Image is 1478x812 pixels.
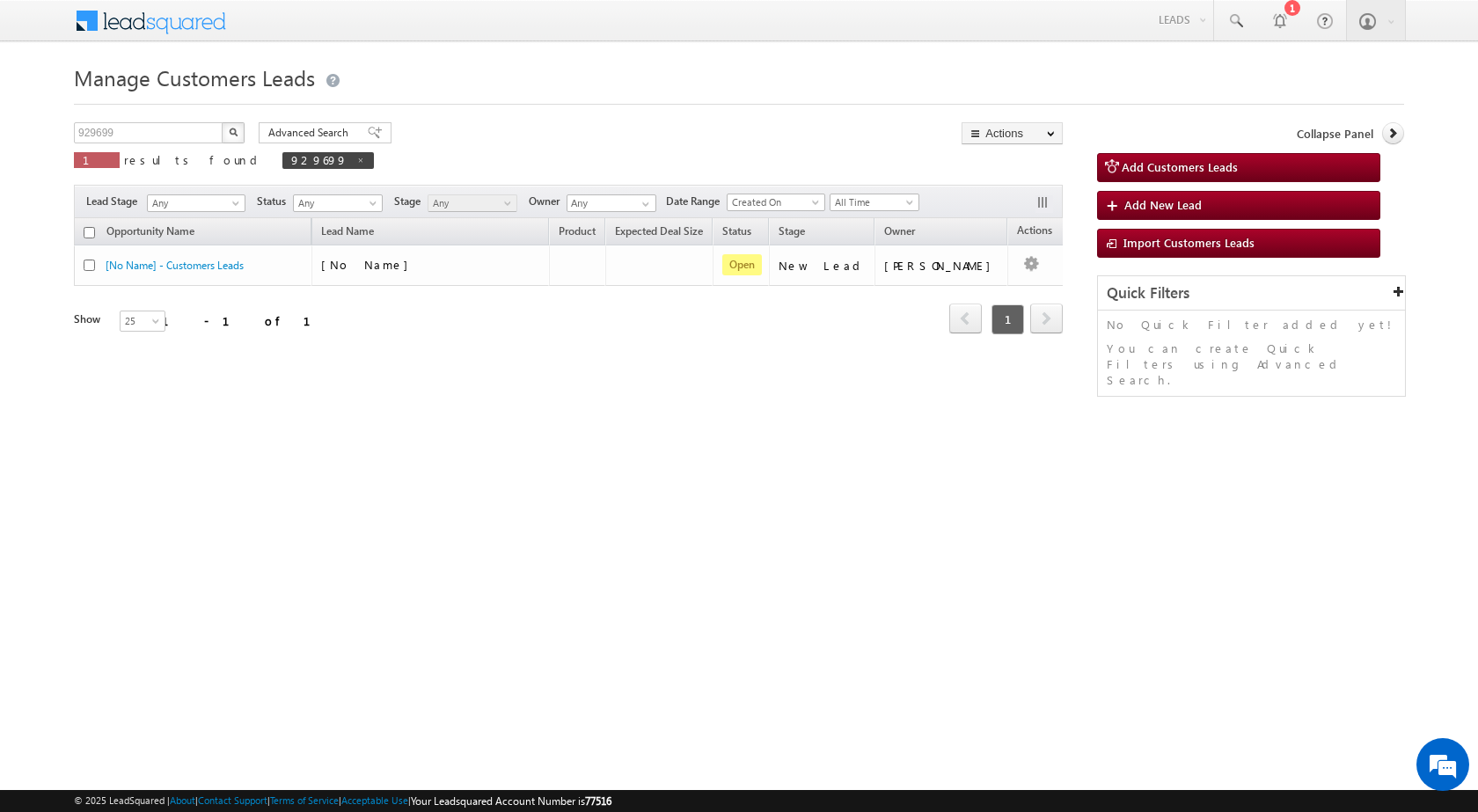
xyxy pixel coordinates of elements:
[1123,235,1255,250] span: Import Customers Leads
[270,794,339,806] a: Terms of Service
[1107,340,1396,388] p: You can create Quick Filters using Advanced Search.
[770,222,814,245] a: Stage
[779,224,805,238] span: Stage
[713,222,760,245] a: Status
[1124,197,1202,212] span: Add New Lead
[1008,221,1061,244] span: Actions
[779,258,867,274] div: New Lead
[293,194,383,212] a: Any
[606,222,712,245] a: Expected Deal Size
[147,194,245,212] a: Any
[615,224,703,238] span: Expected Deal Size
[394,194,428,209] span: Stage
[722,254,762,275] span: Open
[341,794,408,806] a: Acceptable Use
[74,793,611,809] span: © 2025 LeadSquared | | | | |
[86,194,144,209] span: Lead Stage
[74,63,315,91] span: Manage Customers Leads
[294,195,377,211] span: Any
[124,152,264,167] span: results found
[1107,317,1396,333] p: No Quick Filter added yet!
[567,194,656,212] input: Type to Search
[1098,276,1405,311] div: Quick Filters
[148,195,239,211] span: Any
[633,195,655,213] a: Show All Items
[949,304,982,333] span: prev
[312,222,383,245] span: Lead Name
[198,794,267,806] a: Contact Support
[728,194,819,210] span: Created On
[121,313,167,329] span: 25
[120,311,165,332] a: 25
[321,257,417,272] span: [No Name]
[559,224,596,238] span: Product
[666,194,727,209] span: Date Range
[1030,304,1063,333] span: next
[428,195,512,211] span: Any
[962,122,1063,144] button: Actions
[170,794,195,806] a: About
[229,128,238,136] img: Search
[84,227,95,238] input: Check all records
[529,194,567,209] span: Owner
[991,304,1024,334] span: 1
[1297,126,1373,142] span: Collapse Panel
[949,305,982,333] a: prev
[106,224,194,238] span: Opportunity Name
[884,258,999,274] div: [PERSON_NAME]
[162,311,332,331] div: 1 - 1 of 1
[1122,159,1238,174] span: Add Customers Leads
[74,311,106,327] div: Show
[83,152,111,167] span: 1
[727,194,825,211] a: Created On
[884,224,915,238] span: Owner
[98,222,203,245] a: Opportunity Name
[257,194,293,209] span: Status
[291,152,348,167] span: 929699
[830,194,914,210] span: All Time
[830,194,919,211] a: All Time
[428,194,517,212] a: Any
[585,794,611,808] span: 77516
[411,794,611,808] span: Your Leadsquared Account Number is
[106,259,244,272] a: [No Name] - Customers Leads
[268,125,354,141] span: Advanced Search
[1030,305,1063,333] a: next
